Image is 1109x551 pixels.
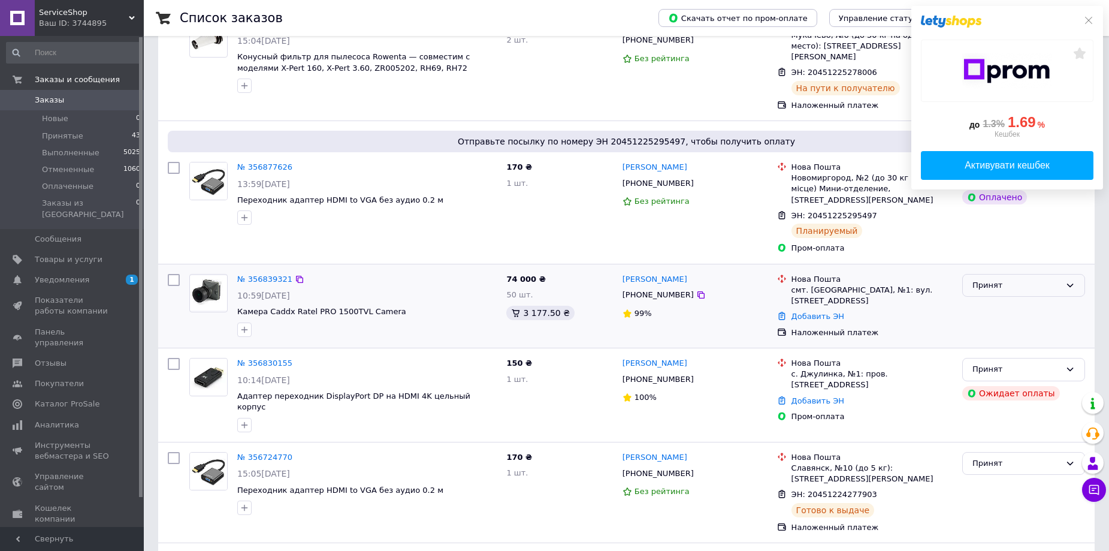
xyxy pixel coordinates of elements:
span: Переходник адаптер HDMI to VGA без аудио 0.2 м [237,195,443,204]
span: Инструменты вебмастера и SEO [35,440,111,462]
span: Заказы и сообщения [35,74,120,85]
div: Наложенный платеж [791,327,953,338]
div: Планируемый [791,224,863,238]
span: 170 ₴ [506,453,532,462]
span: 0 [136,198,140,219]
div: Наложенный платеж [791,100,953,111]
span: 100% [634,393,657,402]
span: ЭН: 20451224277903 [791,490,877,499]
span: Сообщения [35,234,81,245]
span: 5025 [123,147,140,158]
span: Выполненные [42,147,99,158]
div: На пути к получателю [791,81,900,95]
span: 50 шт. [506,290,533,299]
span: Принятые [42,131,83,141]
div: [PHONE_NUMBER] [620,176,696,191]
a: Добавить ЭН [791,396,844,405]
img: Фото товару [190,23,227,53]
div: Принят [972,363,1060,376]
span: 0 [136,113,140,124]
button: Управление статусами [829,9,942,27]
a: Камера Caddx Ratel PRO 1500TVL Camera [237,307,406,316]
span: ЭН: 20451225295497 [791,211,877,220]
button: Скачать отчет по пром-оплате [658,9,817,27]
span: Новые [42,113,68,124]
span: ЭН: 20451225278006 [791,68,877,77]
span: 10:14[DATE] [237,375,290,385]
a: [PERSON_NAME] [623,162,687,173]
span: Без рейтинга [634,54,690,63]
div: Наложенный платеж [791,522,953,533]
a: [PERSON_NAME] [623,452,687,463]
div: [PHONE_NUMBER] [620,287,696,303]
span: Отзывы [35,358,67,369]
div: Нова Пошта [791,274,953,285]
input: Поиск [6,42,141,64]
div: [PHONE_NUMBER] [620,372,696,387]
span: Отправьте посылку по номеру ЭН 20451225295497, чтобы получить оплату [173,136,1080,147]
span: Покупатели [35,378,84,389]
div: Нова Пошта [791,162,953,173]
div: Ожидает оплаты [962,386,1060,401]
span: 170 ₴ [506,162,532,171]
span: Каталог ProSale [35,399,99,410]
div: с. Джулинка, №1: пров. [STREET_ADDRESS] [791,369,953,390]
span: 13:59[DATE] [237,179,290,189]
span: Товары и услуги [35,254,102,265]
span: Переходник адаптер HDMI to VGA без аудио 0.2 м [237,486,443,495]
a: [PERSON_NAME] [623,358,687,369]
span: Оплаченные [42,181,93,192]
span: Управление сайтом [35,471,111,493]
span: Управление статусами [839,14,933,23]
span: Аналитика [35,420,79,430]
span: 1 шт. [506,375,528,384]
a: Фото товару [189,162,228,200]
img: Фото товару [190,453,227,490]
span: Кошелек компании [35,503,111,525]
a: [PERSON_NAME] [623,274,687,285]
div: Ваш ID: 3744895 [39,18,144,29]
div: Пром-оплата [791,411,953,422]
a: Конусный фильтр для пылесоса Rowenta — совместим с моделями X-Pert 160, X-Pert 3.60, ZR005202, RH... [237,52,470,73]
span: 150 ₴ [506,359,532,368]
div: Готово к выдаче [791,503,874,517]
div: 3 177.50 ₴ [506,306,575,320]
div: [PHONE_NUMBER] [620,466,696,481]
div: Славянск, №10 (до 5 кг): [STREET_ADDRESS][PERSON_NAME] [791,463,953,484]
a: Фото товару [189,19,228,58]
div: Принят [972,279,1060,292]
span: 43 [132,131,140,141]
div: смт. [GEOGRAPHIC_DATA], №1: вул. [STREET_ADDRESS] [791,285,953,306]
img: Фото товару [190,276,227,309]
span: ServiceShop [39,7,129,18]
div: Нова Пошта [791,452,953,463]
span: 1060 [123,164,140,175]
a: № 356724770 [237,453,292,462]
span: Панель управления [35,327,111,348]
div: Принят [972,457,1060,470]
span: 1 шт. [506,179,528,188]
span: 15:05[DATE] [237,469,290,478]
span: 10:59[DATE] [237,291,290,300]
button: Чат с покупателем [1082,478,1106,502]
span: 1 шт. [506,468,528,477]
a: Фото товару [189,358,228,396]
span: 99% [634,309,652,318]
img: Фото товару [190,359,227,396]
span: Скачать отчет по пром-оплате [668,13,808,23]
a: Добавить ЭН [791,312,844,321]
span: Показатели работы компании [35,295,111,317]
div: Мукачево, №6 (до 30 кг на одно место): [STREET_ADDRESS][PERSON_NAME] [791,30,953,63]
span: 74 000 ₴ [506,275,545,284]
a: Фото товару [189,274,228,312]
div: Оплачено [962,190,1027,204]
span: 1 [126,275,138,285]
a: № 356830155 [237,359,292,368]
img: Фото товару [190,162,227,200]
span: 2 шт. [506,35,528,44]
span: 0 [136,181,140,192]
div: Нова Пошта [791,358,953,369]
a: № 356839321 [237,275,292,284]
a: Фото товару [189,452,228,490]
